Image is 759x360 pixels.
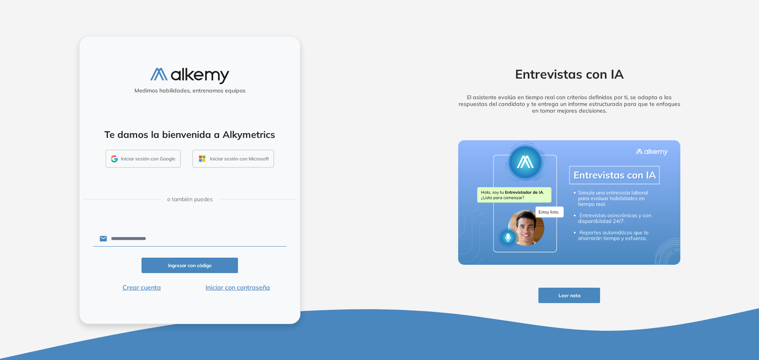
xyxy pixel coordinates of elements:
[93,283,190,292] button: Crear cuenta
[198,154,207,163] img: OUTLOOK_ICON
[150,68,229,84] img: logo-alkemy
[458,140,680,265] img: img-more-info
[538,288,600,303] button: Leer nota
[617,268,759,360] iframe: Chat Widget
[142,258,238,273] button: Ingresar con código
[446,66,693,81] h2: Entrevistas con IA
[193,150,274,168] button: Iniciar sesión con Microsoft
[90,129,290,140] h4: Te damos la bienvenida a Alkymetrics
[617,268,759,360] div: Widget de chat
[167,195,213,204] span: o también puedes
[446,94,693,114] h5: El asistente evalúa en tiempo real con criterios definidos por ti, se adapta a las respuestas del...
[190,283,286,292] button: Iniciar con contraseña
[111,155,118,162] img: GMAIL_ICON
[106,150,181,168] button: Iniciar sesión con Google
[83,87,297,94] h5: Medimos habilidades, entrenamos equipos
